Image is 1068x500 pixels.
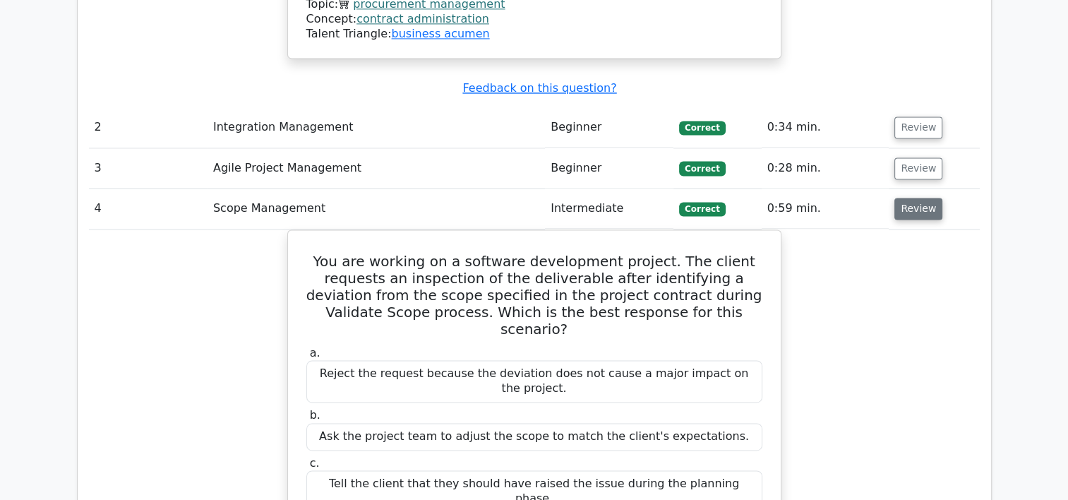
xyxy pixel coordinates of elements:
[208,189,545,229] td: Scope Management
[306,423,762,451] div: Ask the project team to adjust the scope to match the client's expectations.
[305,253,764,338] h5: You are working on a software development project. The client requests an inspection of the deliv...
[894,198,942,220] button: Review
[310,346,320,359] span: a.
[89,148,208,189] td: 3
[306,12,762,27] div: Concept:
[545,148,673,189] td: Beginner
[310,408,320,422] span: b.
[391,27,489,40] a: business acumen
[89,189,208,229] td: 4
[679,121,725,135] span: Correct
[306,360,762,403] div: Reject the request because the deviation does not cause a major impact on the project.
[208,148,545,189] td: Agile Project Management
[762,189,889,229] td: 0:59 min.
[462,81,616,95] a: Feedback on this question?
[208,107,545,148] td: Integration Management
[762,107,889,148] td: 0:34 min.
[894,157,942,179] button: Review
[894,117,942,138] button: Review
[310,456,320,470] span: c.
[762,148,889,189] td: 0:28 min.
[545,107,673,148] td: Beginner
[545,189,673,229] td: Intermediate
[356,12,489,25] a: contract administration
[679,161,725,175] span: Correct
[89,107,208,148] td: 2
[679,202,725,216] span: Correct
